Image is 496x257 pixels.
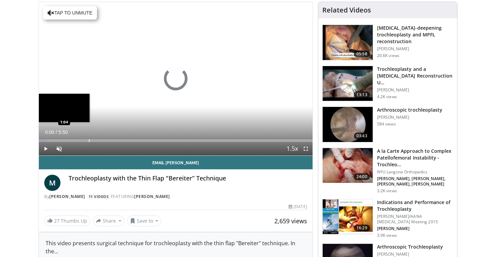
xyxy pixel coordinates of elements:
[377,25,453,45] h3: [MEDICAL_DATA]-deepening trochleoplasty and MPFL reconstruction
[377,188,397,194] p: 3.2K views
[377,94,397,99] p: 4.2K views
[44,216,90,226] a: 27 Thumbs Up
[377,252,443,257] p: [PERSON_NAME]
[134,194,170,199] a: [PERSON_NAME]
[377,148,453,168] h3: A la Carte Approach to Complex Patellofemoral Instability - Trochleo…
[286,142,299,155] button: Playback Rate
[93,216,124,226] button: Share
[322,6,371,14] h4: Related Videos
[322,107,453,142] a: 03:43 Arthroscopic trochleoplasty [PERSON_NAME] 584 views
[323,199,373,234] img: fbf323a9-0d29-4b2e-9ea5-256b1c16c28b.150x105_q85_crop-smart_upscale.jpg
[274,217,307,225] span: 2,659 views
[52,142,66,155] button: Unmute
[377,199,453,212] h3: Indications and Performance of Trochleoplasty
[377,115,443,120] p: [PERSON_NAME]
[377,226,453,231] p: [PERSON_NAME]
[39,156,313,169] a: Email [PERSON_NAME]
[39,142,52,155] button: Play
[354,133,370,139] span: 03:43
[322,199,453,238] a: 16:29 Indications and Performance of Trochleoplasty [PERSON_NAME]/AANA [MEDICAL_DATA] Meeting 201...
[127,216,162,226] button: Save to
[354,173,370,180] span: 24:00
[377,233,397,238] p: 3.9K views
[299,142,313,155] button: Fullscreen
[354,51,370,57] span: 05:58
[377,121,396,127] p: 584 views
[354,225,370,231] span: 16:29
[58,130,68,135] span: 5:50
[377,66,453,86] h3: Trochleoplasty and a [MEDICAL_DATA] Reconstruction U…
[44,194,307,200] div: By FEATURING
[323,148,373,183] img: a90e2197-4edb-402e-9c66-3a2fbbd79a7e.jpg.150x105_q85_crop-smart_upscale.jpg
[377,46,453,52] p: [PERSON_NAME]
[322,25,453,60] a: 05:58 [MEDICAL_DATA]-deepening trochleoplasty and MPFL reconstruction [PERSON_NAME] 20.6K views
[86,194,111,199] a: 11 Videos
[39,2,313,156] video-js: Video Player
[323,66,373,101] img: a5e982f3-ba03-4567-8932-7fe38be711ad.150x105_q85_crop-smart_upscale.jpg
[56,130,57,135] span: /
[377,244,443,250] h3: Arthroscopic Trochleoplasty
[54,218,59,224] span: 27
[323,25,373,60] img: XzOTlMlQSGUnbGTX4xMDoxOjB1O8AjAz_1.150x105_q85_crop-smart_upscale.jpg
[377,214,453,225] p: [PERSON_NAME]/AANA [MEDICAL_DATA] Meeting 2015
[289,204,307,210] div: [DATE]
[43,6,97,20] button: Tap to unmute
[44,175,60,191] a: M
[377,107,443,113] h3: Arthroscopic trochleoplasty
[377,87,453,93] p: [PERSON_NAME]
[49,194,85,199] a: [PERSON_NAME]
[377,169,453,175] p: NYU Langone Orthopedics
[322,148,453,194] a: 24:00 A la Carte Approach to Complex Patellofemoral Instability - Trochleo… NYU Langone Orthopedi...
[45,130,54,135] span: 0:00
[354,91,370,98] span: 13:13
[377,53,399,58] p: 20.6K views
[39,139,313,142] div: Progress Bar
[323,107,373,142] img: 6581762a-d73e-4f67-b68b-ed2d5125c0ce.150x105_q85_crop-smart_upscale.jpg
[377,176,453,187] p: [PERSON_NAME], [PERSON_NAME], [PERSON_NAME], [PERSON_NAME]
[69,175,307,182] h4: Trochleoplasty with the Thin Flap "Bereiter” Technique
[322,66,453,102] a: 13:13 Trochleoplasty and a [MEDICAL_DATA] Reconstruction U… [PERSON_NAME] 4.2K views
